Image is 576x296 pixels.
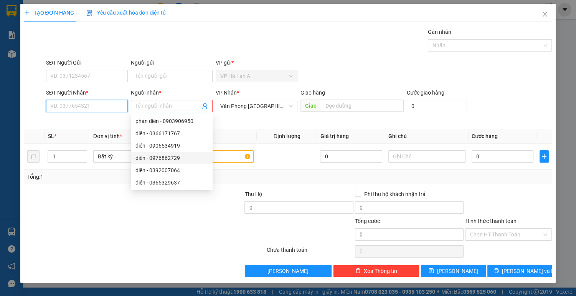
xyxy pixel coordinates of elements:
[300,100,321,112] span: Giao
[135,178,208,187] div: diên - 0365329637
[135,166,208,175] div: diên - 0392007064
[385,129,469,144] th: Ghi chú
[135,129,208,138] div: diên - 0366171767
[27,173,223,181] div: Tổng: 1
[465,218,516,224] label: Hình thức thanh toán
[320,150,382,163] input: 0
[46,58,128,67] div: SĐT Người Gửi
[245,265,332,277] button: [PERSON_NAME]
[333,265,420,277] button: deleteXóa Thông tin
[493,268,499,274] span: printer
[86,10,167,16] span: Yêu cầu xuất hóa đơn điện tử
[542,11,548,17] span: close
[472,133,498,139] span: Cước hàng
[421,265,485,277] button: save[PERSON_NAME]
[131,58,213,67] div: Người gửi
[131,88,213,97] div: Người nhận
[46,88,128,97] div: SĐT Người Nhận
[388,150,465,163] input: Ghi Chú
[135,117,208,125] div: phan diên - 0903906950
[428,29,451,35] label: Gán nhãn
[220,100,293,112] span: Văn Phòng Sài Gòn
[135,141,208,150] div: diên - 0906534919
[216,90,237,96] span: VP Nhận
[135,154,208,162] div: diên - 0976862729
[244,191,262,197] span: Thu Hộ
[534,4,556,25] button: Close
[274,133,300,139] span: Định lượng
[267,267,309,275] span: [PERSON_NAME]
[98,151,166,162] span: Bất kỳ
[86,10,92,16] img: icon
[131,113,213,122] div: Tên không hợp lệ
[131,152,213,164] div: diên - 0976862729
[300,90,325,96] span: Giao hàng
[355,268,361,274] span: delete
[27,150,40,163] button: delete
[320,133,348,139] span: Giá trị hàng
[131,115,213,127] div: phan diên - 0903906950
[131,164,213,176] div: diên - 0392007064
[407,100,467,112] input: Cước giao hàng
[364,267,397,275] span: Xóa Thông tin
[24,10,30,15] span: plus
[48,133,54,139] span: SL
[131,127,213,140] div: diên - 0366171767
[540,150,549,163] button: plus
[502,267,556,275] span: [PERSON_NAME] và In
[540,153,548,160] span: plus
[24,10,74,16] span: TẠO ĐƠN HÀNG
[220,70,293,82] span: VP Hà Lan A
[429,268,434,274] span: save
[177,150,254,163] input: VD: Bàn, Ghế
[131,176,213,189] div: diên - 0365329637
[437,267,478,275] span: [PERSON_NAME]
[266,246,354,259] div: Chưa thanh toán
[131,140,213,152] div: diên - 0906534919
[355,218,380,224] span: Tổng cước
[361,190,429,198] span: Phí thu hộ khách nhận trả
[202,103,208,109] span: user-add
[487,265,552,277] button: printer[PERSON_NAME] và In
[93,133,122,139] span: Đơn vị tính
[321,100,403,112] input: Dọc đường
[407,90,444,96] label: Cước giao hàng
[216,58,297,67] div: VP gửi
